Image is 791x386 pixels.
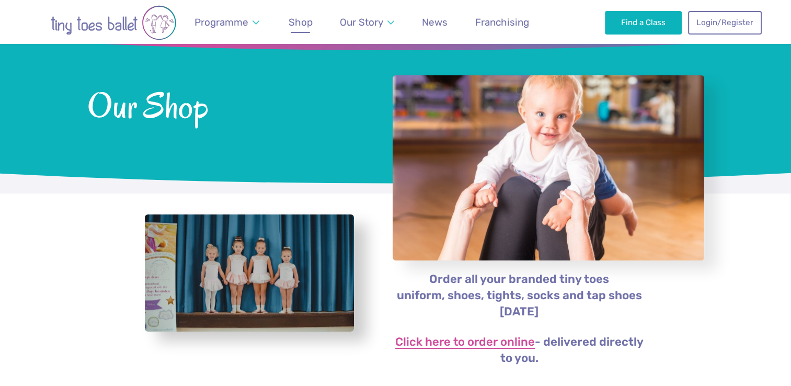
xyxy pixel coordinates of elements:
[395,336,535,349] a: Click here to order online
[194,16,248,28] span: Programme
[335,10,399,35] a: Our Story
[145,214,354,332] a: View full-size image
[475,16,529,28] span: Franchising
[189,10,264,35] a: Programme
[289,16,313,28] span: Shop
[30,5,197,40] img: tiny toes ballet
[605,11,682,34] a: Find a Class
[340,16,383,28] span: Our Story
[422,16,448,28] span: News
[688,11,761,34] a: Login/Register
[283,10,317,35] a: Shop
[417,10,453,35] a: News
[87,83,365,126] span: Our Shop
[471,10,534,35] a: Franchising
[392,334,647,367] p: - delivered directly to you.
[392,271,647,320] p: Order all your branded tiny toes uniform, shoes, tights, socks and tap shoes [DATE]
